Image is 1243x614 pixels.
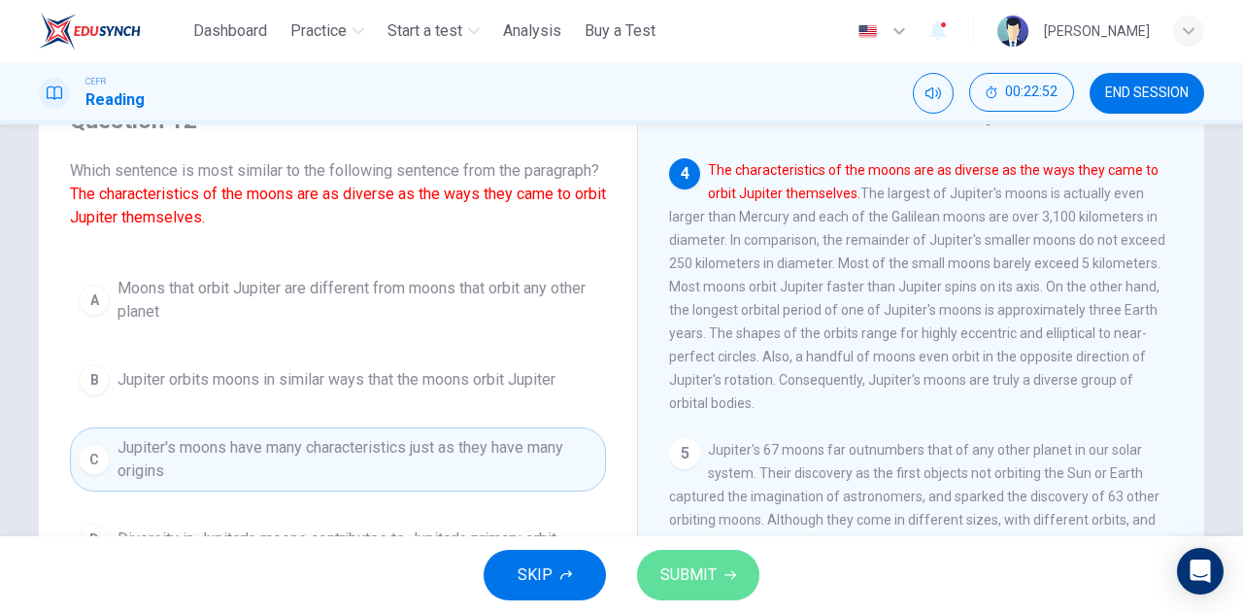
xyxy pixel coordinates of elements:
span: Start a test [387,19,462,43]
img: ELTC logo [39,12,141,51]
span: 00:22:52 [1005,85,1058,100]
img: Profile picture [997,16,1028,47]
button: 00:22:52 [969,73,1074,112]
button: CJupiter's moons have many characteristics just as they have many origins [70,427,606,492]
button: END SESSION [1090,73,1204,114]
span: Dashboard [193,19,267,43]
button: AMoons that orbit Jupiter are different from moons that orbit any other planet [70,268,606,332]
font: The characteristics of the moons are as diverse as the ways they came to orbit Jupiter themselves. [708,162,1159,201]
button: Start a test [380,14,487,49]
div: Mute [913,73,954,114]
span: The largest of Jupiter's moons is actually even larger than Mercury and each of the Galilean moon... [669,162,1165,411]
span: Practice [290,19,347,43]
div: 5 [669,438,700,469]
span: END SESSION [1105,85,1189,101]
span: Moons that orbit Jupiter are different from moons that orbit any other planet [118,277,597,324]
button: SUBMIT [637,550,759,600]
div: [PERSON_NAME] [1044,19,1150,43]
span: Buy a Test [585,19,655,43]
button: SKIP [484,550,606,600]
button: Buy a Test [577,14,663,49]
img: en [856,24,880,39]
div: A [79,285,110,316]
button: BJupiter orbits moons in similar ways that the moons orbit Jupiter [70,356,606,404]
div: B [79,364,110,395]
button: DDiversity in Jupiter's moons contributes to Jupiter's primary orbit [70,515,606,563]
span: CEFR [85,75,106,88]
span: SKIP [518,562,553,589]
span: Analysis [503,19,561,43]
button: Practice [283,14,372,49]
span: SUBMIT [660,562,717,589]
a: ELTC logo [39,12,185,51]
div: 4 [669,158,700,189]
span: Diversity in Jupiter's moons contributes to Jupiter's primary orbit [118,528,556,551]
div: C [79,444,110,475]
div: D [79,524,110,555]
span: Jupiter orbits moons in similar ways that the moons orbit Jupiter [118,368,555,392]
button: Dashboard [185,14,275,49]
h1: Reading [85,88,145,112]
div: Hide [969,73,1074,114]
font: The characteristics of the moons are as diverse as the ways they came to orbit Jupiter themselves. [70,185,606,226]
button: Analysis [495,14,569,49]
span: Which sentence is most similar to the following sentence from the paragraph? [70,159,606,229]
div: Open Intercom Messenger [1177,548,1224,595]
span: Jupiter's moons have many characteristics just as they have many origins [118,436,597,483]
